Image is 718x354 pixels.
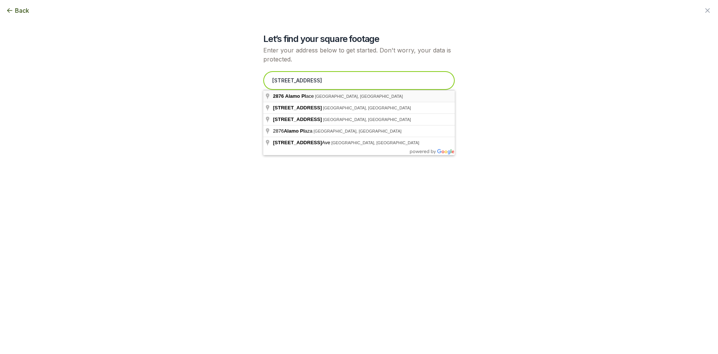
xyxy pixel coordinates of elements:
[6,6,29,15] button: Back
[15,6,29,15] span: Back
[331,140,419,145] span: [GEOGRAPHIC_DATA], [GEOGRAPHIC_DATA]
[315,94,403,99] span: [GEOGRAPHIC_DATA], [GEOGRAPHIC_DATA]
[273,117,322,122] span: [STREET_ADDRESS]
[273,93,315,99] span: ace
[273,140,331,145] span: Ave
[273,140,322,145] span: [STREET_ADDRESS]
[273,105,322,111] span: [STREET_ADDRESS]
[273,93,284,99] span: 2876
[285,93,306,99] span: Alamo Pl
[263,46,455,64] p: Enter your address below to get started. Don't worry, your data is protected.
[263,33,455,45] h2: Let’s find your square footage
[273,128,314,134] span: 2876 aza
[323,117,411,122] span: [GEOGRAPHIC_DATA], [GEOGRAPHIC_DATA]
[314,129,402,133] span: [GEOGRAPHIC_DATA], [GEOGRAPHIC_DATA]
[263,71,455,90] input: Enter your address
[284,128,305,134] span: Alamo Pl
[323,106,411,110] span: [GEOGRAPHIC_DATA], [GEOGRAPHIC_DATA]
